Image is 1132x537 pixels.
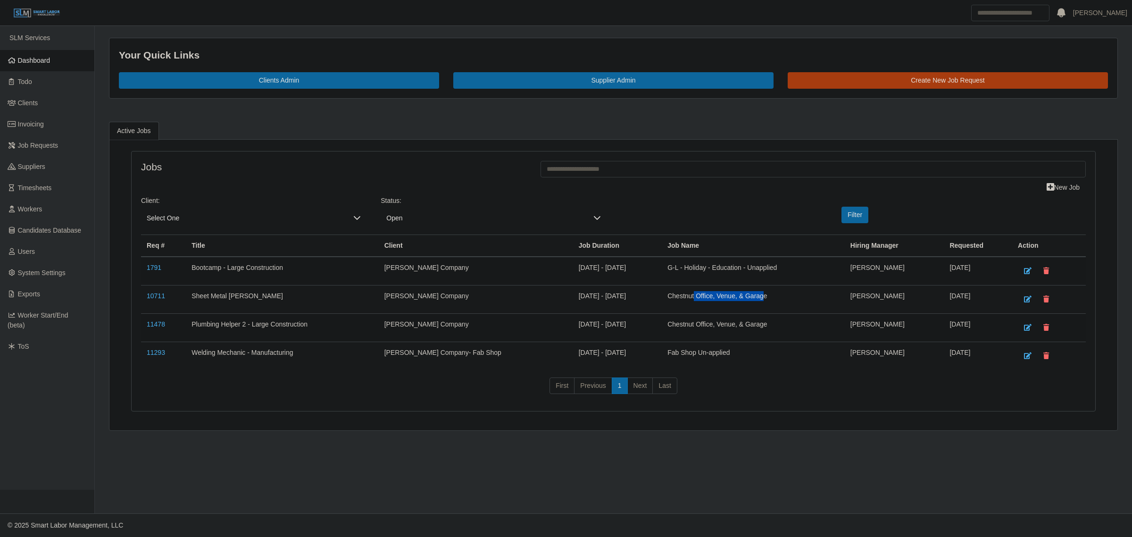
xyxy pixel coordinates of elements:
[18,78,32,85] span: Todo
[1073,8,1127,18] a: [PERSON_NAME]
[845,285,944,313] td: [PERSON_NAME]
[612,378,628,394] a: 1
[18,343,29,350] span: ToS
[662,235,845,257] th: Job Name
[662,313,845,342] td: Chestnut Office, Venue, & Garage
[18,120,44,128] span: Invoicing
[141,210,348,227] span: Select One
[841,207,868,223] button: Filter
[8,311,68,329] span: Worker Start/End (beta)
[13,8,60,18] img: SLM Logo
[141,235,186,257] th: Req #
[18,99,38,107] span: Clients
[109,122,159,140] a: Active Jobs
[18,290,40,298] span: Exports
[845,313,944,342] td: [PERSON_NAME]
[18,57,50,64] span: Dashboard
[147,349,165,356] a: 11293
[147,292,165,300] a: 10711
[186,235,378,257] th: Title
[845,235,944,257] th: Hiring Manager
[379,285,573,313] td: [PERSON_NAME] Company
[186,285,378,313] td: Sheet Metal [PERSON_NAME]
[379,313,573,342] td: [PERSON_NAME] Company
[573,257,662,285] td: [DATE] - [DATE]
[662,285,845,313] td: Chestnut Office, Venue, & Garage
[845,257,944,285] td: [PERSON_NAME]
[944,313,1012,342] td: [DATE]
[119,72,439,89] a: Clients Admin
[453,72,774,89] a: Supplier Admin
[18,227,82,234] span: Candidates Database
[1012,235,1086,257] th: Action
[379,235,573,257] th: Client
[141,378,1086,402] nav: pagination
[9,34,50,42] span: SLM Services
[186,313,378,342] td: Plumbing Helper 2 - Large Construction
[573,313,662,342] td: [DATE] - [DATE]
[944,257,1012,285] td: [DATE]
[147,320,165,328] a: 11478
[944,342,1012,370] td: [DATE]
[573,235,662,257] th: Job Duration
[379,342,573,370] td: [PERSON_NAME] Company- Fab Shop
[186,342,378,370] td: Welding Mechanic - Manufacturing
[18,205,42,213] span: Workers
[141,196,160,206] label: Client:
[186,257,378,285] td: Bootcamp - Large Construction
[788,72,1108,89] a: Create New Job Request
[845,342,944,370] td: [PERSON_NAME]
[573,342,662,370] td: [DATE] - [DATE]
[381,196,401,206] label: Status:
[662,257,845,285] td: G-L - Holiday - Education - Unapplied
[18,163,45,170] span: Suppliers
[18,142,58,149] span: Job Requests
[971,5,1049,21] input: Search
[18,248,35,255] span: Users
[119,48,1108,63] div: Your Quick Links
[1040,179,1086,196] a: New Job
[18,269,66,277] span: System Settings
[18,184,52,192] span: Timesheets
[379,257,573,285] td: [PERSON_NAME] Company
[381,210,587,227] span: Open
[141,161,526,173] h4: Jobs
[662,342,845,370] td: Fab Shop Un-applied
[573,285,662,313] td: [DATE] - [DATE]
[147,264,161,271] a: 1791
[944,235,1012,257] th: Requested
[944,285,1012,313] td: [DATE]
[8,521,123,529] span: © 2025 Smart Labor Management, LLC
